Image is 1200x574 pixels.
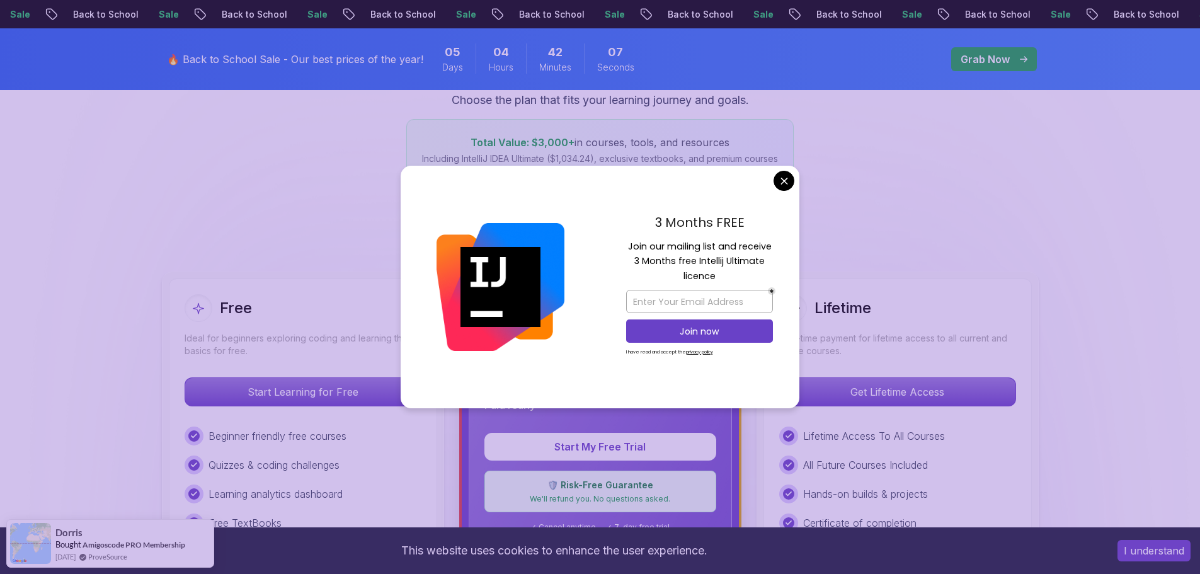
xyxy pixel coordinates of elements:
p: Beginner friendly free courses [209,428,346,444]
p: Sale [130,8,171,21]
p: Back to School [342,8,428,21]
button: Start My Free Trial [484,433,716,461]
p: Choose the plan that fits your learning journey and goals. [452,91,749,109]
p: Back to School [1085,8,1171,21]
p: Hands-on builds & projects [803,486,928,502]
p: in courses, tools, and resources [422,135,778,150]
span: ✓ Cancel anytime [530,522,596,532]
span: Hours [489,61,513,74]
a: Start Learning for Free [185,386,421,398]
p: Sale [428,8,468,21]
p: Back to School [45,8,130,21]
p: Free TextBooks [209,515,282,531]
span: 42 Minutes [548,43,563,61]
p: 🔥 Back to School Sale - Our best prices of the year! [167,52,423,67]
span: [DATE] [55,551,76,562]
p: Grab Now [961,52,1010,67]
p: Sale [279,8,319,21]
h2: Lifetime [814,298,871,318]
img: provesource social proof notification image [10,523,51,564]
p: Back to School [639,8,725,21]
span: Dorris [55,527,83,538]
p: Lifetime Access To All Courses [803,428,945,444]
span: 4 Hours [493,43,509,61]
p: Back to School [937,8,1022,21]
p: 🛡️ Risk-Free Guarantee [493,479,708,491]
span: 7 Seconds [608,43,623,61]
p: Back to School [788,8,874,21]
span: Seconds [597,61,634,74]
button: Start Learning for Free [185,377,421,406]
p: We'll refund you. No questions asked. [493,494,708,504]
p: All Future Courses Included [803,457,928,473]
p: Ideal for beginners exploring coding and learning the basics for free. [185,332,421,357]
p: One-time payment for lifetime access to all current and future courses. [779,332,1016,357]
a: Amigoscode PRO Membership [83,540,185,549]
p: Certificate of completion [803,515,917,531]
span: Bought [55,539,81,549]
span: Total Value: $3,000+ [471,136,574,149]
a: Get Lifetime Access [779,386,1016,398]
span: 5 Days [445,43,460,61]
span: ✓ 7-day free trial [606,522,670,532]
p: Back to School [193,8,279,21]
button: Accept cookies [1117,540,1191,561]
p: Sale [874,8,914,21]
p: Sale [576,8,617,21]
p: Back to School [491,8,576,21]
h2: Free [220,298,252,318]
p: Start My Free Trial [500,439,701,454]
p: Including IntelliJ IDEA Ultimate ($1,034.24), exclusive textbooks, and premium courses [422,152,778,165]
span: Minutes [539,61,571,74]
p: Sale [1022,8,1063,21]
p: Get Lifetime Access [780,378,1015,406]
span: Days [442,61,463,74]
p: Learning analytics dashboard [209,486,343,502]
p: Quizzes & coding challenges [209,457,340,473]
p: Sale [725,8,765,21]
a: ProveSource [88,551,127,562]
button: Get Lifetime Access [779,377,1016,406]
p: Start Learning for Free [185,378,421,406]
a: Start My Free Trial [484,440,716,453]
div: This website uses cookies to enhance the user experience. [9,537,1099,565]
